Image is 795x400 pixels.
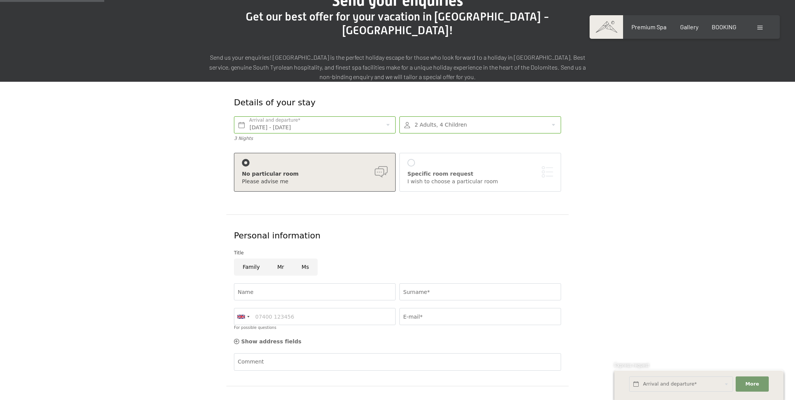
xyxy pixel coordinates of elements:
[234,308,396,325] input: 07400 123456
[614,362,649,368] span: Express request
[241,338,301,344] span: Show address fields
[246,10,549,37] span: Get our best offer for your vacation in [GEOGRAPHIC_DATA] - [GEOGRAPHIC_DATA]!
[407,178,553,186] div: I wish to choose a particular room
[234,230,561,242] div: Personal information
[736,376,768,392] button: More
[234,325,276,330] label: For possible questions
[680,23,698,30] a: Gallery
[234,135,396,142] div: 3 Nights
[207,52,588,82] p: Send us your enquiries! [GEOGRAPHIC_DATA] is the perfect holiday escape for those who look forwar...
[746,381,759,387] span: More
[234,308,252,325] div: United Kingdom: +44
[234,249,561,257] div: Title
[712,23,736,30] a: BOOKING
[234,97,506,109] div: Details of your stay
[242,178,388,186] div: Please advise me
[631,23,666,30] a: Premium Spa
[407,170,553,178] div: Specific room request
[242,170,388,178] div: No particular room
